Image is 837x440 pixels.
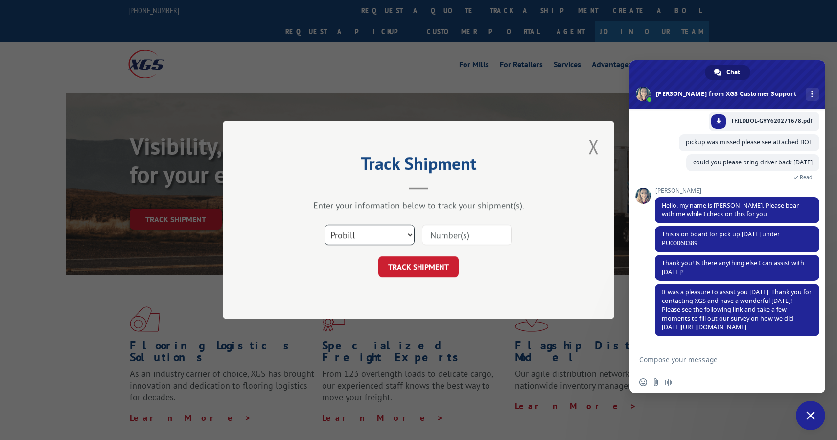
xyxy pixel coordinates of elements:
button: TRACK SHIPMENT [378,256,459,277]
input: Number(s) [422,225,512,245]
h2: Track Shipment [272,157,565,175]
a: Close chat [796,401,825,430]
span: Insert an emoji [639,378,647,386]
span: TFILDBOL-GYY620271678.pdf [731,116,813,125]
span: It was a pleasure to assist you [DATE]. Thank you for contacting XGS and have a wonderful [DATE]!... [662,288,812,331]
div: Enter your information below to track your shipment(s). [272,200,565,211]
a: Chat [705,65,750,80]
span: Thank you! Is there anything else I can assist with [DATE]? [662,259,804,276]
a: [URL][DOMAIN_NAME] [681,323,746,331]
textarea: Compose your message... [639,347,796,371]
span: [PERSON_NAME] [655,187,819,194]
span: Read [800,174,813,181]
button: Close modal [585,133,602,160]
span: Hello, my name is [PERSON_NAME]. Please bear with me while I check on this for you. [662,201,799,218]
span: pickup was missed please see attached BOL [686,138,813,146]
span: Send a file [652,378,660,386]
span: Audio message [665,378,673,386]
span: Chat [726,65,740,80]
span: could you please bring driver back [DATE] [693,158,813,166]
span: This is on board for pick up [DATE] under PU00060389 [662,230,780,247]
